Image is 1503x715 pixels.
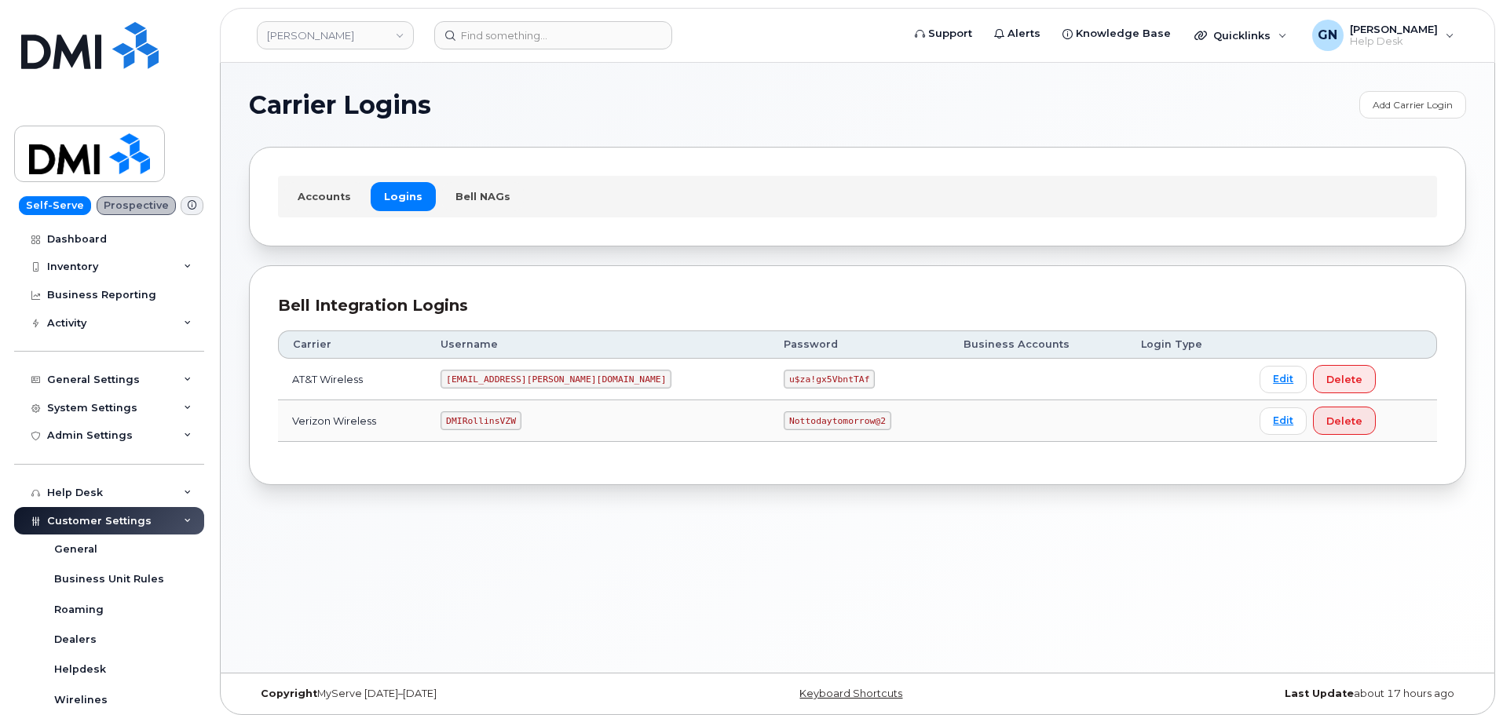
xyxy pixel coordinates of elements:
[784,411,890,430] code: Nottodaytomorrow@2
[1127,330,1245,359] th: Login Type
[278,400,426,442] td: Verizon Wireless
[784,370,875,389] code: u$za!gx5VbntTAf
[1260,407,1307,435] a: Edit
[278,294,1437,317] div: Bell Integration Logins
[278,359,426,400] td: AT&T Wireless
[249,688,655,700] div: MyServe [DATE]–[DATE]
[1313,365,1376,393] button: Delete
[278,330,426,359] th: Carrier
[1359,91,1466,119] a: Add Carrier Login
[1060,688,1466,700] div: about 17 hours ago
[1326,372,1362,387] span: Delete
[441,411,521,430] code: DMIRollinsVZW
[249,93,431,117] span: Carrier Logins
[284,182,364,210] a: Accounts
[371,182,436,210] a: Logins
[442,182,524,210] a: Bell NAGs
[1326,414,1362,429] span: Delete
[426,330,770,359] th: Username
[949,330,1128,359] th: Business Accounts
[1260,366,1307,393] a: Edit
[770,330,949,359] th: Password
[1313,407,1376,435] button: Delete
[441,370,671,389] code: [EMAIL_ADDRESS][PERSON_NAME][DOMAIN_NAME]
[1285,688,1354,699] strong: Last Update
[799,688,902,699] a: Keyboard Shortcuts
[261,688,317,699] strong: Copyright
